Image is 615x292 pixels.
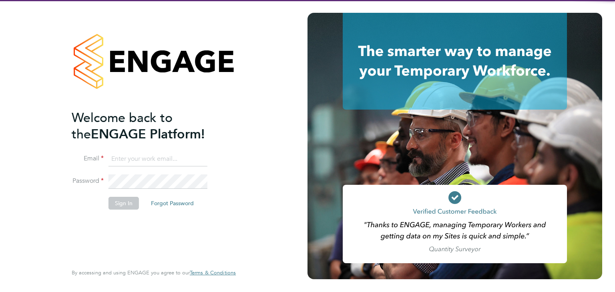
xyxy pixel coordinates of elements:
button: Sign In [109,197,139,210]
input: Enter your work email... [109,152,207,166]
button: Forgot Password [145,197,200,210]
span: Terms & Conditions [190,269,236,276]
label: Password [72,177,104,185]
h2: ENGAGE Platform! [72,110,228,142]
label: Email [72,154,104,163]
span: By accessing and using ENGAGE you agree to our [72,269,236,276]
span: Welcome back to the [72,110,173,142]
a: Terms & Conditions [190,270,236,276]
